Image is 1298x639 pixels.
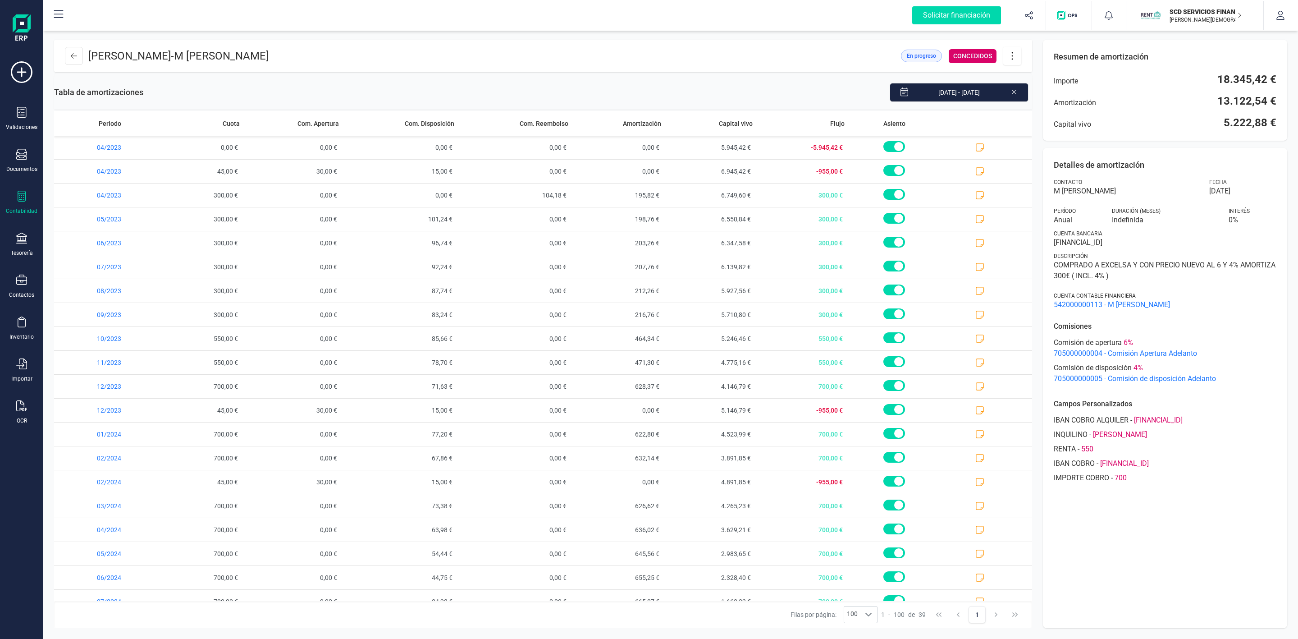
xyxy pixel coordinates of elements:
span: 18.345,42 € [1217,72,1276,87]
span: 0,00 € [243,327,343,350]
button: Previous Page [950,606,967,623]
div: Contactos [9,291,34,299]
span: 5.246,46 € [665,327,757,350]
span: 0,00 € [458,136,572,159]
span: 0,00 € [243,375,343,398]
span: 207,76 € [572,255,665,279]
span: 700,00 € [756,590,848,613]
span: 0,00 € [458,303,572,326]
span: 92,24 € [343,255,458,279]
span: de [908,610,915,619]
span: 550 [1081,444,1093,455]
span: 0,00 € [458,231,572,255]
span: Com. Disposición [405,119,454,128]
p: Detalles de amortización [1054,159,1276,171]
span: 87,74 € [343,279,458,303]
span: 0,00 € [243,279,343,303]
span: 11/2023 [54,351,151,374]
p: SCD SERVICIOS FINANCIEROS SL [1170,7,1242,16]
span: 30,00 € [243,470,343,494]
span: 0,00 € [458,470,572,494]
span: 700,00 € [151,494,243,518]
span: 07/2023 [54,255,151,279]
span: 44,75 € [343,566,458,589]
div: Tesorería [11,249,33,257]
span: IBAN COBRO [1054,458,1095,469]
span: 0,00 € [458,446,572,470]
span: 700,00 € [756,542,848,565]
span: 6 % [1124,337,1133,348]
span: 15,00 € [343,399,458,422]
span: 05/2024 [54,542,151,565]
div: Inventario [9,333,34,340]
span: 6.139,82 € [665,255,757,279]
span: 34,93 € [343,590,458,613]
img: Logo de OPS [1057,11,1081,20]
span: Asiento [883,119,905,128]
div: Contabilidad [6,207,37,215]
span: 0,00 € [572,160,665,183]
span: 700,00 € [151,518,243,542]
span: 01/2024 [54,423,151,446]
span: Comisión de apertura [1054,337,1122,348]
span: 0,00 € [458,279,572,303]
span: 628,37 € [572,375,665,398]
span: 05/2023 [54,207,151,231]
span: 0,00 € [343,136,458,159]
p: Campos Personalizados [1054,399,1276,409]
span: 300,00 € [151,303,243,326]
span: 5.945,42 € [665,136,757,159]
button: Logo de OPS [1051,1,1086,30]
span: 100 [894,610,905,619]
span: 3.891,85 € [665,446,757,470]
span: En progreso [907,52,936,60]
span: 5.927,56 € [665,279,757,303]
span: -955,00 € [756,160,848,183]
span: 300,00 € [756,255,848,279]
span: 30,00 € [243,399,343,422]
div: Filas por página: [791,606,878,623]
span: [FINANCIAL_ID] [1100,458,1149,469]
span: Com. Reembolso [520,119,568,128]
span: 0,00 € [458,207,572,231]
span: 700,00 € [756,566,848,589]
button: Last Page [1007,606,1024,623]
span: [PERSON_NAME] [1093,429,1147,440]
div: OCR [17,417,27,424]
span: 100 [844,607,860,623]
span: 542000000113 - M [PERSON_NAME] [1054,299,1276,310]
span: 6.945,42 € [665,160,757,183]
span: Cuenta bancaria [1054,230,1102,237]
span: 12/2023 [54,399,151,422]
span: 83,24 € [343,303,458,326]
span: 0,00 € [458,327,572,350]
span: 0 % [1229,215,1276,225]
span: 85,66 € [343,327,458,350]
p: Resumen de amortización [1054,51,1276,63]
span: 700,00 € [151,375,243,398]
span: Com. Apertura [297,119,339,128]
span: 67,86 € [343,446,458,470]
span: Cuenta contable financiera [1054,292,1136,299]
span: 1 [881,610,885,619]
div: - [1054,444,1276,455]
span: 700 [1115,473,1127,483]
span: [FINANCIAL_ID] [1134,415,1183,426]
div: CONCEDIDOS [949,49,996,63]
span: 0,00 € [458,351,572,374]
div: Documentos [6,165,37,173]
span: 39 [919,610,926,619]
span: 300,00 € [151,255,243,279]
p: [PERSON_NAME][DEMOGRAPHIC_DATA][DEMOGRAPHIC_DATA] [1170,16,1242,23]
span: 300,00 € [151,207,243,231]
span: 300,00 € [756,279,848,303]
span: Interés [1229,207,1250,215]
span: 700,00 € [151,566,243,589]
span: 626,62 € [572,494,665,518]
span: 0,00 € [572,470,665,494]
span: 1.663,33 € [665,590,757,613]
span: 0,00 € [458,590,572,613]
span: 195,82 € [572,184,665,207]
span: 4.146,79 € [665,375,757,398]
div: - [1054,458,1276,469]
